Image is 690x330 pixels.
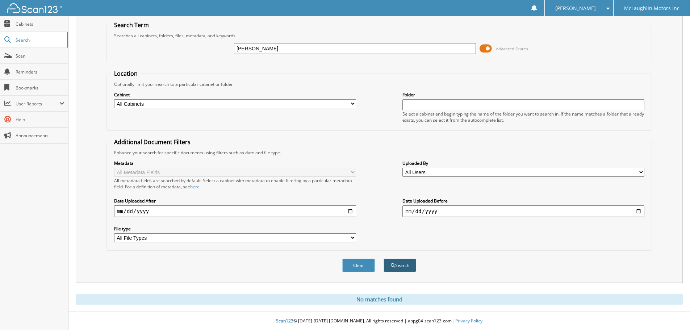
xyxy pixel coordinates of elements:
div: Optionally limit your search to a particular cabinet or folder [110,81,648,87]
span: Advanced Search [496,46,528,51]
div: All metadata fields are searched by default. Select a cabinet with metadata to enable filtering b... [114,177,356,190]
input: end [402,205,644,217]
span: Scan [16,53,64,59]
div: No matches found [76,294,683,305]
span: User Reports [16,101,59,107]
span: McLaughlin Motors Inc [624,6,679,11]
input: start [114,205,356,217]
div: Searches all cabinets, folders, files, metadata, and keywords [110,33,648,39]
label: Metadata [114,160,356,166]
legend: Additional Document Filters [110,138,194,146]
button: Clear [342,259,375,272]
span: Help [16,117,64,123]
span: Scan123 [276,318,293,324]
span: Announcements [16,133,64,139]
label: File type [114,226,356,232]
a: Privacy Policy [455,318,482,324]
span: Cabinets [16,21,64,27]
a: here [190,184,200,190]
div: Enhance your search for specific documents using filters such as date and file type. [110,150,648,156]
label: Folder [402,92,644,98]
div: Select a cabinet and begin typing the name of the folder you want to search in. If the name match... [402,111,644,123]
button: Search [384,259,416,272]
span: [PERSON_NAME] [555,6,596,11]
label: Uploaded By [402,160,644,166]
label: Date Uploaded After [114,198,356,204]
legend: Search Term [110,21,152,29]
span: Reminders [16,69,64,75]
span: Bookmarks [16,85,64,91]
label: Cabinet [114,92,356,98]
div: © [DATE]-[DATE] [DOMAIN_NAME]. All rights reserved | appg04-scan123-com | [68,312,690,330]
img: scan123-logo-white.svg [7,3,62,13]
iframe: Chat Widget [654,295,690,330]
legend: Location [110,70,141,78]
span: Search [16,37,63,43]
label: Date Uploaded Before [402,198,644,204]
